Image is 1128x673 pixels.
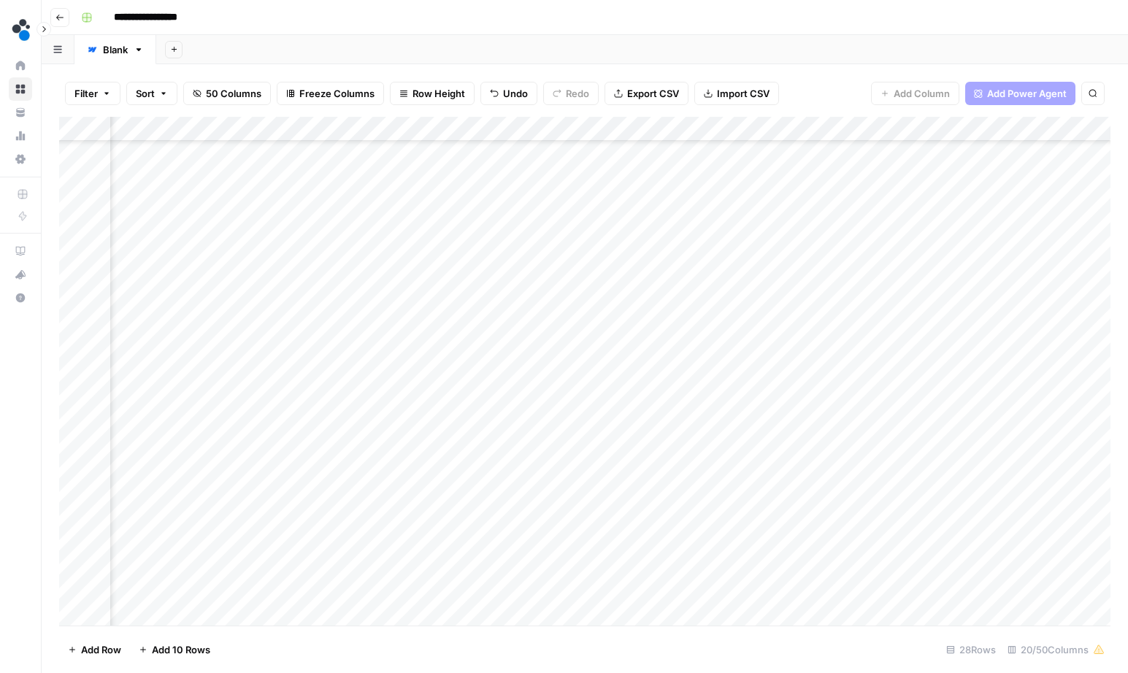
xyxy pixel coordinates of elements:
[152,642,210,657] span: Add 10 Rows
[9,101,32,124] a: Your Data
[390,82,475,105] button: Row Height
[965,82,1075,105] button: Add Power Agent
[940,638,1002,661] div: 28 Rows
[103,42,128,57] div: Blank
[9,286,32,309] button: Help + Support
[9,12,32,48] button: Workspace: spot.ai
[277,82,384,105] button: Freeze Columns
[503,86,528,101] span: Undo
[299,86,375,101] span: Freeze Columns
[9,54,32,77] a: Home
[543,82,599,105] button: Redo
[627,86,679,101] span: Export CSV
[81,642,121,657] span: Add Row
[9,263,32,286] button: What's new?
[136,86,155,101] span: Sort
[74,86,98,101] span: Filter
[9,77,32,101] a: Browse
[9,239,32,263] a: AirOps Academy
[871,82,959,105] button: Add Column
[126,82,177,105] button: Sort
[130,638,219,661] button: Add 10 Rows
[9,17,35,43] img: spot.ai Logo
[566,86,589,101] span: Redo
[413,86,465,101] span: Row Height
[605,82,688,105] button: Export CSV
[74,35,156,64] a: Blank
[894,86,950,101] span: Add Column
[694,82,779,105] button: Import CSV
[9,124,32,147] a: Usage
[183,82,271,105] button: 50 Columns
[65,82,120,105] button: Filter
[987,86,1067,101] span: Add Power Agent
[1002,638,1110,661] div: 20/50 Columns
[9,264,31,285] div: What's new?
[9,147,32,171] a: Settings
[206,86,261,101] span: 50 Columns
[59,638,130,661] button: Add Row
[480,82,537,105] button: Undo
[717,86,770,101] span: Import CSV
